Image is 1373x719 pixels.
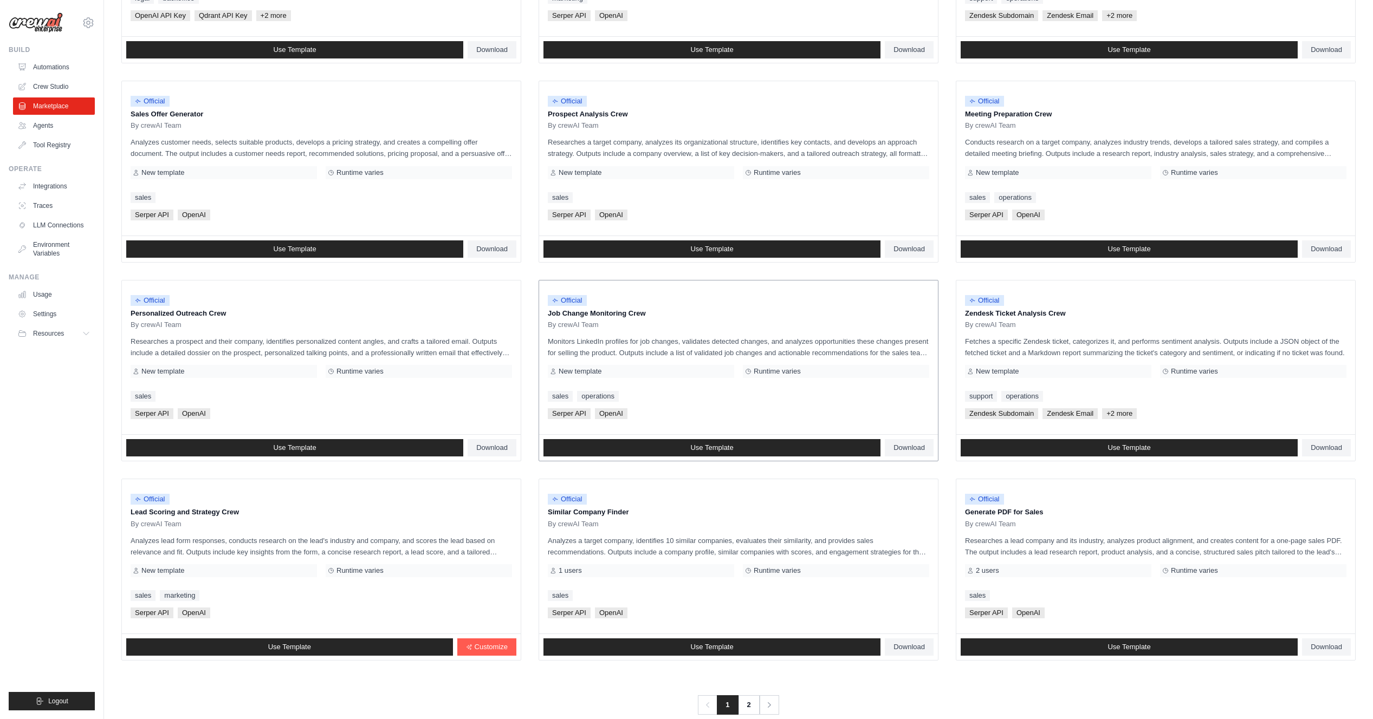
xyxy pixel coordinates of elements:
span: Official [131,494,170,505]
span: Serper API [131,408,173,419]
span: Zendesk Email [1042,408,1098,419]
span: By crewAI Team [965,121,1016,130]
a: Environment Variables [13,236,95,262]
span: Runtime varies [754,367,801,376]
a: 2 [738,695,760,715]
span: Serper API [548,408,591,419]
span: Zendesk Subdomain [965,408,1038,419]
span: +2 more [1102,10,1137,21]
button: Logout [9,692,95,710]
span: Download [893,643,925,651]
span: Runtime varies [336,168,384,177]
a: Download [1302,41,1351,58]
a: Agents [13,117,95,134]
span: +2 more [256,10,291,21]
span: Serper API [965,607,1008,618]
a: LLM Connections [13,217,95,234]
a: Automations [13,58,95,76]
span: Official [548,494,587,505]
a: Use Template [543,41,880,58]
span: Download [893,45,925,54]
span: Serper API [131,607,173,618]
nav: Pagination [698,695,779,715]
span: Official [965,295,1004,306]
span: Serper API [548,10,591,21]
span: OpenAI [178,408,210,419]
span: OpenAI [595,607,627,618]
span: New template [976,168,1019,177]
a: Use Template [543,240,880,258]
a: operations [994,192,1036,203]
a: Customize [457,638,516,656]
span: OpenAI [595,10,627,21]
span: Customize [475,643,508,651]
a: Download [885,240,934,258]
span: New template [559,367,601,376]
a: operations [1001,391,1043,402]
span: OpenAI [1012,607,1045,618]
span: OpenAI [1012,210,1045,220]
span: Official [131,295,170,306]
a: sales [548,590,573,601]
a: Use Template [961,638,1298,656]
span: Official [548,295,587,306]
span: Use Template [1108,643,1150,651]
p: Prospect Analysis Crew [548,109,929,120]
span: Resources [33,329,64,338]
a: Use Template [961,439,1298,456]
a: Crew Studio [13,78,95,95]
p: Monitors LinkedIn profiles for job changes, validates detected changes, and analyzes opportunitie... [548,336,929,358]
span: By crewAI Team [131,121,182,130]
a: Download [885,439,934,456]
span: Download [893,245,925,253]
span: +2 more [1102,408,1137,419]
span: By crewAI Team [965,520,1016,528]
p: Lead Scoring and Strategy Crew [131,507,512,518]
a: Use Template [126,439,463,456]
span: Logout [48,697,68,705]
span: Download [476,443,508,452]
a: sales [965,590,990,601]
span: Runtime varies [1171,367,1218,376]
span: Use Template [690,45,733,54]
a: Use Template [543,638,880,656]
a: Use Template [961,41,1298,58]
span: By crewAI Team [131,520,182,528]
span: Download [1311,245,1342,253]
span: Serper API [965,210,1008,220]
a: sales [131,590,156,601]
span: 1 users [559,566,582,575]
p: Zendesk Ticket Analysis Crew [965,308,1346,319]
span: Use Template [1108,245,1150,253]
a: Tool Registry [13,136,95,154]
span: New template [141,168,184,177]
p: Researches a target company, analyzes its organizational structure, identifies key contacts, and ... [548,136,929,159]
span: Use Template [273,245,316,253]
span: Runtime varies [1171,566,1218,575]
span: Use Template [1108,443,1150,452]
a: Download [468,41,516,58]
p: Analyzes lead form responses, conducts research on the lead's industry and company, and scores th... [131,535,512,558]
span: Official [548,96,587,107]
p: Researches a lead company and its industry, analyzes product alignment, and creates content for a... [965,535,1346,558]
a: support [965,391,997,402]
div: Manage [9,273,95,282]
p: Conducts research on a target company, analyzes industry trends, develops a tailored sales strate... [965,136,1346,159]
p: Analyzes customer needs, selects suitable products, develops a pricing strategy, and creates a co... [131,136,512,159]
a: marketing [160,590,199,601]
a: Use Template [543,439,880,456]
span: Runtime varies [754,168,801,177]
p: Analyzes a target company, identifies 10 similar companies, evaluates their similarity, and provi... [548,535,929,558]
span: OpenAI [595,210,627,220]
img: Logo [9,12,63,33]
a: Download [1302,638,1351,656]
a: Download [468,240,516,258]
span: By crewAI Team [548,321,599,329]
a: Traces [13,197,95,214]
p: Personalized Outreach Crew [131,308,512,319]
span: New template [141,566,184,575]
p: Generate PDF for Sales [965,507,1346,518]
span: Download [893,443,925,452]
span: Official [965,96,1004,107]
button: Resources [13,325,95,342]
